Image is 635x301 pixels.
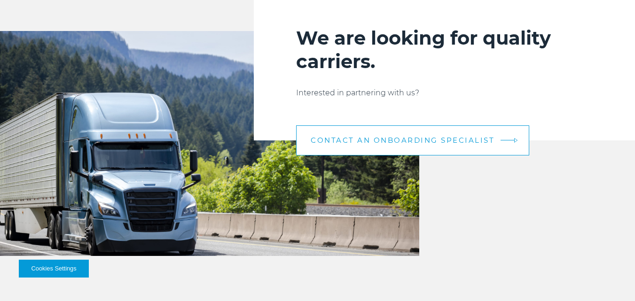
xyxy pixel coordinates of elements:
button: Cookies Settings [19,260,89,278]
p: Interested in partnering with us? [296,87,593,99]
span: CONTACT AN ONBOARDING SPECIALIST [311,137,494,144]
h2: We are looking for quality carriers. [296,26,593,73]
a: CONTACT AN ONBOARDING SPECIALIST arrow arrow [296,125,529,155]
img: arrow [514,138,518,143]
